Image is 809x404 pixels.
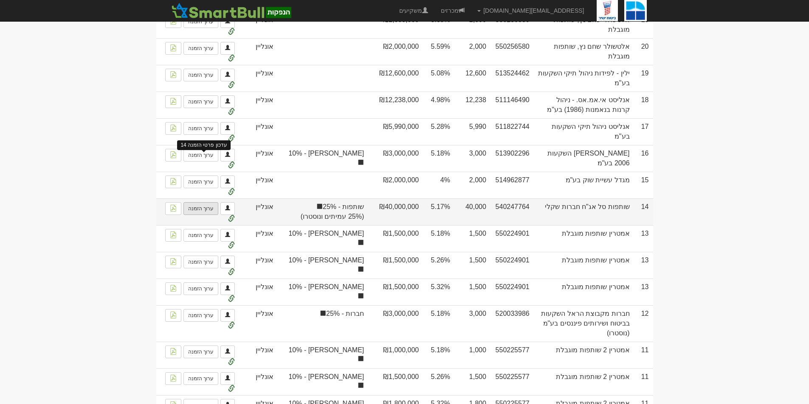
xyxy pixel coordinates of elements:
img: pdf-file-icon.png [170,125,177,131]
td: 1,000 [454,342,490,368]
td: אונליין [239,198,278,225]
td: 513524462 [490,65,534,92]
span: חברות - 25% [282,309,364,319]
td: 12,238 [454,92,490,118]
td: 19 [634,65,653,92]
td: 550225577 [490,342,534,368]
td: מגדל עשיית שוק בע"מ [534,172,634,198]
td: 1,500 [454,252,490,279]
td: ₪2,000,000 [368,38,423,65]
td: ₪12,238,000 [368,92,423,118]
td: 20 [634,11,653,38]
td: 2,000 [454,11,490,38]
td: 2,000 [454,172,490,198]
td: 11 [634,342,653,368]
td: 5.18% [423,225,454,252]
span: [PERSON_NAME] - 10% [282,229,364,245]
span: (25% עמיתים ונוסטרו) [282,212,364,222]
td: אונליין [239,38,278,65]
td: 5.39% [423,11,454,38]
td: אמטרין שותפות מוגבלת [534,252,634,279]
td: אלטשולר שחם נץ, שותפות מוגבלת [534,11,634,38]
td: ₪1,500,000 [368,252,423,279]
td: אמטרין שותפות מוגבלת [534,279,634,305]
td: אונליין [239,172,278,198]
td: 12 [634,305,653,342]
td: 540247764 [490,198,534,225]
td: 5.08% [423,65,454,92]
td: ₪1,500,000 [368,279,423,305]
img: pdf-file-icon.png [170,151,177,158]
img: pdf-file-icon.png [170,348,177,355]
td: 13 [634,279,653,305]
td: ₪1,500,000 [368,225,423,252]
td: אנליסט אי.אמ.אס. - ניהול קרנות בנאמנות (1986) בע"מ [534,92,634,118]
td: ₪3,000,000 [368,145,423,172]
td: 5.26% [423,252,454,279]
td: אונליין [239,305,278,342]
td: 4.98% [423,92,454,118]
td: ₪3,000,000 [368,305,423,342]
td: אונליין [239,92,278,118]
td: 40,000 [454,198,490,225]
td: 5.28% [423,118,454,145]
a: ערוך הזמנה [183,69,218,81]
td: 514962877 [490,172,534,198]
td: ₪2,000,000 [368,172,423,198]
img: pdf-file-icon.png [170,45,177,51]
a: ערוך הזמנה [183,176,218,188]
a: ערוך הזמנה [183,345,218,358]
td: אונליין [239,65,278,92]
td: אונליין [239,279,278,305]
td: אלטשולר שחם נץ, שותפות מוגבלת [534,38,634,65]
td: 550224901 [490,279,534,305]
img: pdf-file-icon.png [170,231,177,238]
td: 550225577 [490,368,534,395]
td: אונליין [239,11,278,38]
a: ערוך הזמנה [183,15,218,28]
img: pdf-file-icon.png [170,285,177,292]
span: [PERSON_NAME] - 10% [282,149,364,165]
span: [PERSON_NAME] - 10% [282,372,364,389]
img: pdf-file-icon.png [170,312,177,318]
td: 550224901 [490,252,534,279]
td: 520033986 [490,305,534,342]
td: 5,990 [454,118,490,145]
a: ערוך הזמנה [183,122,218,135]
td: אונליין [239,252,278,279]
td: 14 [634,198,653,225]
td: 550224901 [490,225,534,252]
td: ₪40,000,000 [368,198,423,225]
a: ערוך הזמנה [183,372,218,385]
span: [PERSON_NAME] - 10% [282,345,364,362]
span: שותפות - 25% [282,202,364,212]
td: ₪1,500,000 [368,368,423,395]
td: 5.18% [423,305,454,342]
td: סה״כ 36750 יחידות עבור ילין - לפידות ניהול תיקי השקעות בע"מ 5.08 % [454,65,490,92]
td: אנליסט ניהול תיקי השקעות בע"מ [534,118,634,145]
a: ערוך הזמנה [183,229,218,242]
td: 5.26% [423,368,454,395]
td: 3,000 [454,305,490,342]
img: pdf-file-icon.png [170,98,177,105]
td: 550256580 [490,11,534,38]
td: אונליין [239,368,278,395]
td: 18 [634,92,653,118]
td: אמטרין שותפות מוגבלת [534,225,634,252]
td: ילין - לפידות ניהול תיקי השקעות בע"מ [534,65,634,92]
td: שותפות סל אג"ח חברות שקלי [534,198,634,225]
td: 4% [423,172,454,198]
td: [PERSON_NAME] השקעות 2006 בע"מ [534,145,634,172]
td: 1,500 [454,368,490,395]
td: 550256580 [490,38,534,65]
img: pdf-file-icon.png [170,205,177,212]
td: 13 [634,252,653,279]
a: ערוך הזמנה [183,42,218,55]
img: pdf-file-icon.png [170,71,177,78]
td: ₪1,000,000 [368,342,423,368]
td: 20 [634,38,653,65]
td: 16 [634,145,653,172]
td: 1,500 [454,225,490,252]
span: [PERSON_NAME] - 10% [282,282,364,299]
td: 2,000 [454,38,490,65]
